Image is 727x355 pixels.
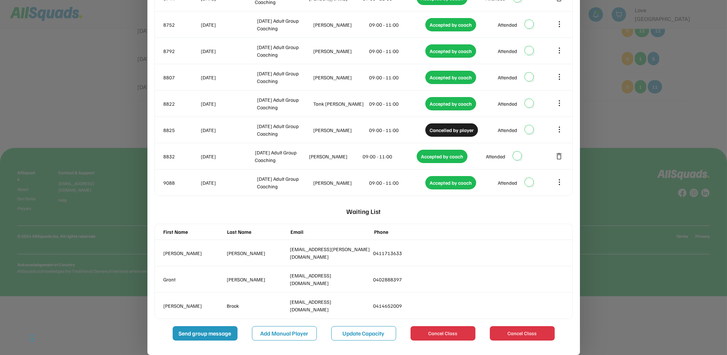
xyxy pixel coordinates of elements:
button: Add Manual Player [252,326,317,341]
div: Cancelled by player [425,123,478,137]
div: 09:00 - 11:00 [369,179,424,187]
div: Last Name [227,228,287,236]
div: Attended [498,21,517,29]
div: [PERSON_NAME] [313,21,368,29]
button: Cancel Class [490,326,555,341]
div: 0414652009 [373,302,453,310]
div: [PERSON_NAME] [309,153,362,160]
div: [DATE] Adult Group Coaching [257,122,312,137]
div: [PERSON_NAME] [164,302,224,310]
div: [PERSON_NAME] [227,276,287,283]
div: 09:00 - 11:00 [369,100,424,108]
div: 09:00 - 11:00 [369,74,424,81]
div: [DATE] Adult Group Coaching [257,17,312,32]
div: Attended [498,126,517,134]
div: Attended [486,153,505,160]
div: [PERSON_NAME] [227,249,287,257]
div: [DATE] Adult Group Coaching [255,149,307,164]
div: Brook [227,302,287,310]
button: Send group message [173,326,238,341]
div: [DATE] Adult Group Coaching [257,70,312,85]
div: Accepted by coach [425,97,476,110]
div: Accepted by coach [425,44,476,58]
button: Update Capacity [331,326,396,341]
div: [PERSON_NAME] [313,47,368,55]
div: 9088 [164,179,200,187]
div: [PERSON_NAME] [164,249,224,257]
div: [DATE] [201,126,256,134]
div: [DATE] [201,100,256,108]
div: 8792 [164,47,200,55]
div: 09:00 - 11:00 [363,153,416,160]
div: 0402888397 [373,276,453,283]
div: 09:00 - 11:00 [369,126,424,134]
div: [PERSON_NAME] [313,179,368,187]
div: 0411713633 [373,249,453,257]
div: [DATE] Adult Group Coaching [257,96,312,111]
div: First Name [164,228,224,236]
div: [DATE] [201,153,254,160]
div: 8832 [164,153,200,160]
div: [DATE] Adult Group Coaching [257,43,312,58]
div: Attended [498,74,517,81]
div: Attended [498,100,517,108]
div: [DATE] [201,21,256,29]
div: Attended [498,179,517,187]
div: [EMAIL_ADDRESS][DOMAIN_NAME] [290,272,370,287]
div: [DATE] [201,74,256,81]
div: Tank [PERSON_NAME] [313,100,368,108]
div: 8807 [164,74,200,81]
div: 8752 [164,21,200,29]
div: 09:00 - 11:00 [369,47,424,55]
div: [DATE] [201,179,256,187]
div: [PERSON_NAME] [313,126,368,134]
div: [DATE] [201,47,256,55]
div: [PERSON_NAME] [313,74,368,81]
div: Accepted by coach [425,18,476,31]
div: 8825 [164,126,200,134]
div: 09:00 - 11:00 [369,21,424,29]
div: Email [291,228,371,236]
div: Attended [498,47,517,55]
button: Cancel Class [411,326,475,341]
div: [DATE] Adult Group Coaching [257,175,312,190]
div: Waiting List [346,203,381,220]
div: Accepted by coach [425,176,476,189]
div: Grant [164,276,224,283]
div: [EMAIL_ADDRESS][PERSON_NAME][DOMAIN_NAME] [290,245,370,260]
button: delete [555,152,564,161]
div: Accepted by coach [417,150,467,163]
div: [EMAIL_ADDRESS][DOMAIN_NAME] [290,298,370,313]
div: 8822 [164,100,200,108]
div: Phone [374,228,455,236]
div: Accepted by coach [425,71,476,84]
